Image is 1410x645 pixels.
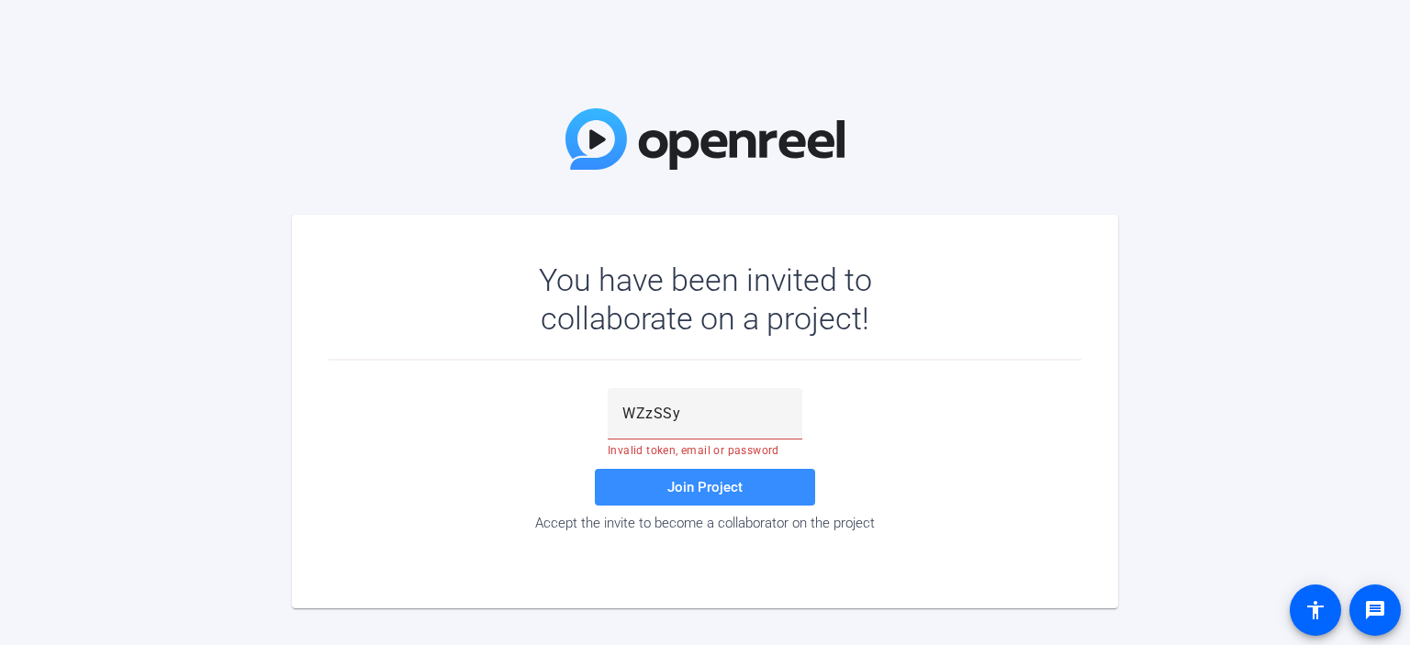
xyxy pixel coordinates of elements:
mat-icon: accessibility [1304,599,1326,621]
div: Accept the invite to become a collaborator on the project [329,515,1081,531]
div: You have been invited to collaborate on a project! [486,261,925,338]
input: Password [622,403,788,425]
img: OpenReel Logo [565,108,845,170]
mat-error: Invalid token, email or password [608,439,802,456]
button: Join Project [595,469,815,506]
mat-icon: message [1364,599,1386,621]
span: Join Project [667,479,743,495]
